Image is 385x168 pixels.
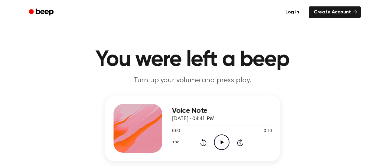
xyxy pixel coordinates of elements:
p: Turn up your volume and press play. [76,76,310,86]
a: Create Account [309,6,361,18]
span: 0:00 [172,128,180,134]
button: 1.0x [172,137,181,148]
span: 0:10 [264,128,271,134]
a: Log in [279,5,305,19]
a: Beep [25,6,59,18]
h3: Voice Note [172,107,272,115]
span: [DATE] · 04:41 PM [172,116,215,122]
h1: You were left a beep [37,49,348,71]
